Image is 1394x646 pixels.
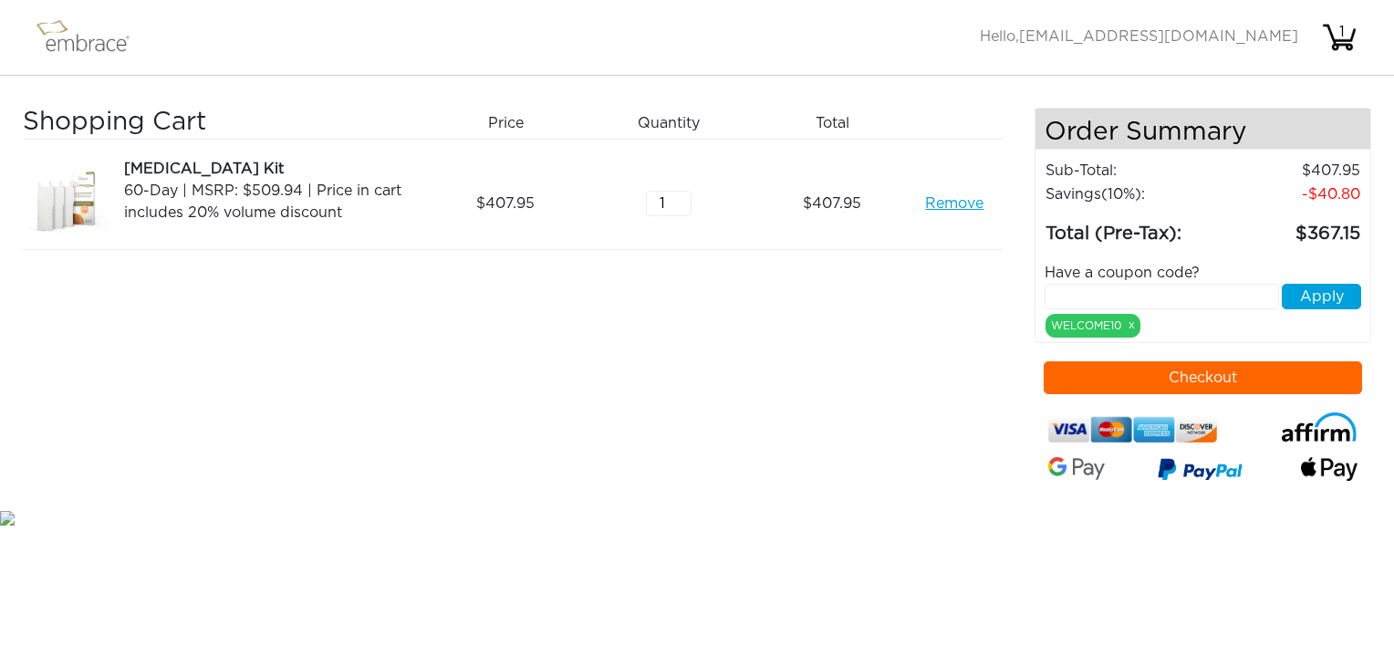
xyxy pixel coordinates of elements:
[1019,29,1298,44] span: [EMAIL_ADDRESS][DOMAIN_NAME]
[925,193,983,214] a: Remove
[1045,159,1219,182] td: Sub-Total:
[1324,21,1360,43] div: 1
[23,108,417,139] h3: Shopping Cart
[1045,314,1140,338] div: WELCOME10
[1219,182,1361,206] td: 40.80
[1282,284,1361,309] button: Apply
[1031,262,1376,284] div: Have a coupon code?
[1045,182,1219,206] td: Savings :
[1219,206,1361,248] td: 367.15
[1045,206,1219,248] td: Total (Pre-Tax):
[1048,457,1105,480] img: Google-Pay-Logo.svg
[1158,453,1243,488] img: paypal-v3.png
[124,158,417,180] div: [MEDICAL_DATA] Kit
[980,29,1298,44] span: Hello,
[1301,457,1358,481] img: fullApplePay.png
[1321,19,1358,56] img: cart
[1281,412,1358,443] img: affirm-logo.svg
[803,193,861,214] span: 407.95
[1044,361,1363,394] button: Checkout
[476,193,535,214] span: 407.95
[1048,412,1218,447] img: credit-cards.png
[638,112,700,134] span: Quantity
[1035,109,1371,150] h4: Order Summary
[431,108,594,139] div: Price
[124,180,417,224] div: 60-Day | MSRP: $509.94 | Price in cart includes 20% volume discount
[757,108,921,139] div: Total
[23,158,114,249] img: a09f5d18-8da6-11e7-9c79-02e45ca4b85b.jpeg
[1321,29,1358,44] a: 1
[1219,159,1361,182] td: 407.95
[1101,187,1141,202] span: (10%)
[1129,317,1135,333] a: x
[32,15,151,60] img: logo.png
